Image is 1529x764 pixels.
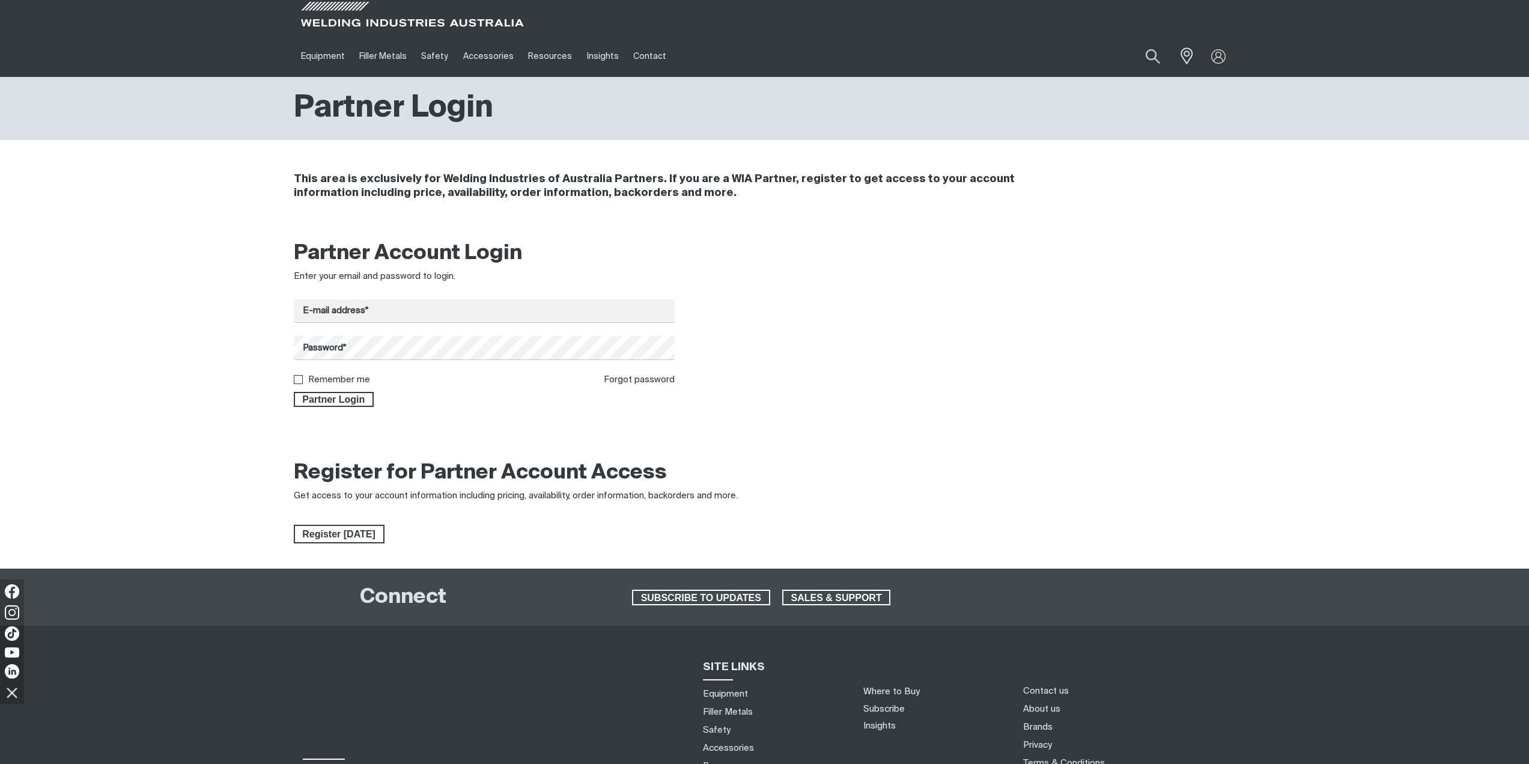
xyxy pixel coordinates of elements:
span: Get access to your account information including pricing, availability, order information, backor... [294,491,738,500]
a: Privacy [1023,739,1052,751]
label: Remember me [308,375,370,384]
button: Search products [1132,42,1173,70]
a: Filler Metals [352,35,414,77]
h1: Partner Login [294,89,493,128]
a: SALES & SUPPORT [782,590,891,605]
a: About us [1023,703,1060,715]
input: Product name or item number... [1117,42,1173,70]
a: Equipment [294,35,352,77]
img: Facebook [5,584,19,599]
a: Equipment [703,688,748,700]
a: Contact [626,35,673,77]
a: Resources [521,35,579,77]
div: Enter your email and password to login. [294,270,675,284]
a: Contact us [1023,685,1069,697]
span: Partner Login [295,392,373,408]
a: SUBSCRIBE TO UPDATES [632,590,770,605]
a: Accessories [703,742,754,754]
a: Safety [703,724,731,736]
a: Forgot password [604,375,675,384]
button: Partner Login [294,392,374,408]
a: Accessories [456,35,521,77]
span: Register [DATE] [295,525,383,544]
a: Subscribe [863,704,905,714]
span: SITE LINKS [703,662,765,673]
a: Register Today [294,525,385,544]
a: Insights [579,35,625,77]
img: LinkedIn [5,664,19,679]
a: Brands [1023,721,1053,733]
a: Insights [863,721,896,730]
a: Safety [414,35,455,77]
a: Where to Buy [863,687,920,696]
nav: Main [294,35,1000,77]
span: SUBSCRIBE TO UPDATES [633,590,769,605]
img: YouTube [5,647,19,658]
img: TikTok [5,626,19,641]
h2: Partner Account Login [294,240,675,267]
img: hide socials [2,682,22,703]
h4: This area is exclusively for Welding Industries of Australia Partners. If you are a WIA Partner, ... [294,173,1075,200]
span: SALES & SUPPORT [783,590,890,605]
img: Instagram [5,605,19,620]
h2: Register for Partner Account Access [294,460,667,486]
h2: Connect [360,584,446,611]
a: Filler Metals [703,706,753,718]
